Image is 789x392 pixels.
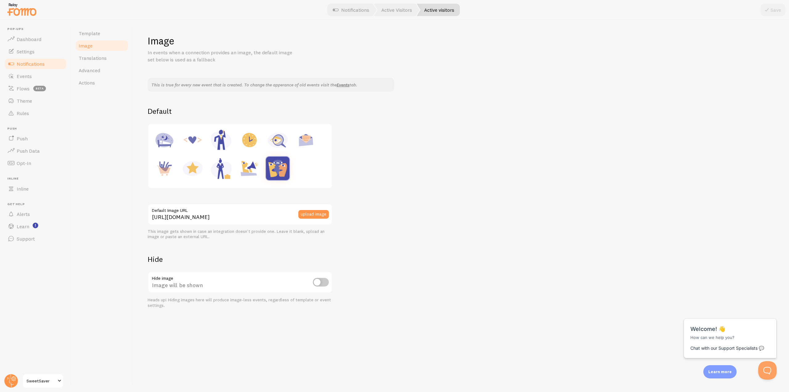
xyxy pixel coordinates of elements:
img: fomo-relay-logo-orange.svg [6,2,37,17]
span: Flows [17,85,30,92]
a: Learn [4,220,67,233]
a: Notifications [4,58,67,70]
label: Default Image URL [148,204,333,214]
span: Theme [17,98,32,104]
iframe: Help Scout Beacon - Open [758,361,777,380]
a: Dashboard [4,33,67,45]
a: Image [75,39,129,52]
img: Appointment [238,128,261,152]
a: Events [337,82,350,88]
img: Accommodation [153,128,176,152]
span: Get Help [7,202,67,206]
p: Learn more [708,369,732,375]
span: Rules [17,110,29,116]
div: This image gets shown in case an integration doesn't provide one. Leave it blank, upload an image... [148,229,333,240]
a: Advanced [75,64,129,76]
img: Custom [266,157,289,180]
a: Theme [4,95,67,107]
a: Alerts [4,208,67,220]
a: Translations [75,52,129,64]
span: Opt-In [17,160,31,166]
p: This is true for every new event that is created. To change the apperance of old events visit the... [151,82,390,88]
h2: Default [148,106,774,116]
a: Settings [4,45,67,58]
img: Newsletter [294,128,318,152]
a: Flows beta [4,82,67,95]
span: Push Data [17,148,40,154]
span: Alerts [17,211,30,217]
h1: Image [148,35,774,47]
a: SweetSaver [22,373,64,388]
a: Events [4,70,67,82]
span: Inline [7,177,67,181]
div: Heads up! Hiding images here will produce image-less events, regardless of template or event sett... [148,297,333,308]
a: Support [4,233,67,245]
img: Female Executive [209,157,233,180]
span: Advanced [79,67,100,73]
span: Settings [17,48,35,55]
span: Events [17,73,32,79]
a: Template [75,27,129,39]
span: Inline [17,186,29,192]
span: Dashboard [17,36,41,42]
span: Translations [79,55,107,61]
img: Rating [181,157,204,180]
a: Inline [4,183,67,195]
span: beta [33,86,46,91]
a: Rules [4,107,67,119]
div: Learn more [703,365,737,378]
img: Shoutout [238,157,261,180]
span: Support [17,236,35,242]
span: Push [7,127,67,131]
img: Code [181,128,204,152]
span: Template [79,30,100,36]
iframe: Help Scout Beacon - Messages and Notifications [681,303,780,361]
p: In events when a connection provides an image, the default image set below is used as a fallback [148,49,296,63]
img: Purchase [153,157,176,180]
a: Opt-In [4,157,67,169]
span: Notifications [17,61,45,67]
img: Inquiry [266,128,289,152]
span: Push [17,135,28,142]
a: Actions [75,76,129,89]
svg: <p>Watch New Feature Tutorials!</p> [33,223,38,228]
span: Image [79,43,92,49]
span: SweetSaver [27,377,56,385]
span: Learn [17,223,29,229]
button: upload image [298,210,329,219]
h2: Hide [148,254,333,264]
a: Push Data [4,145,67,157]
img: Male Executive [209,128,233,152]
span: Actions [79,80,95,86]
span: Pop-ups [7,27,67,31]
div: Image will be shown [148,271,333,294]
a: Push [4,132,67,145]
